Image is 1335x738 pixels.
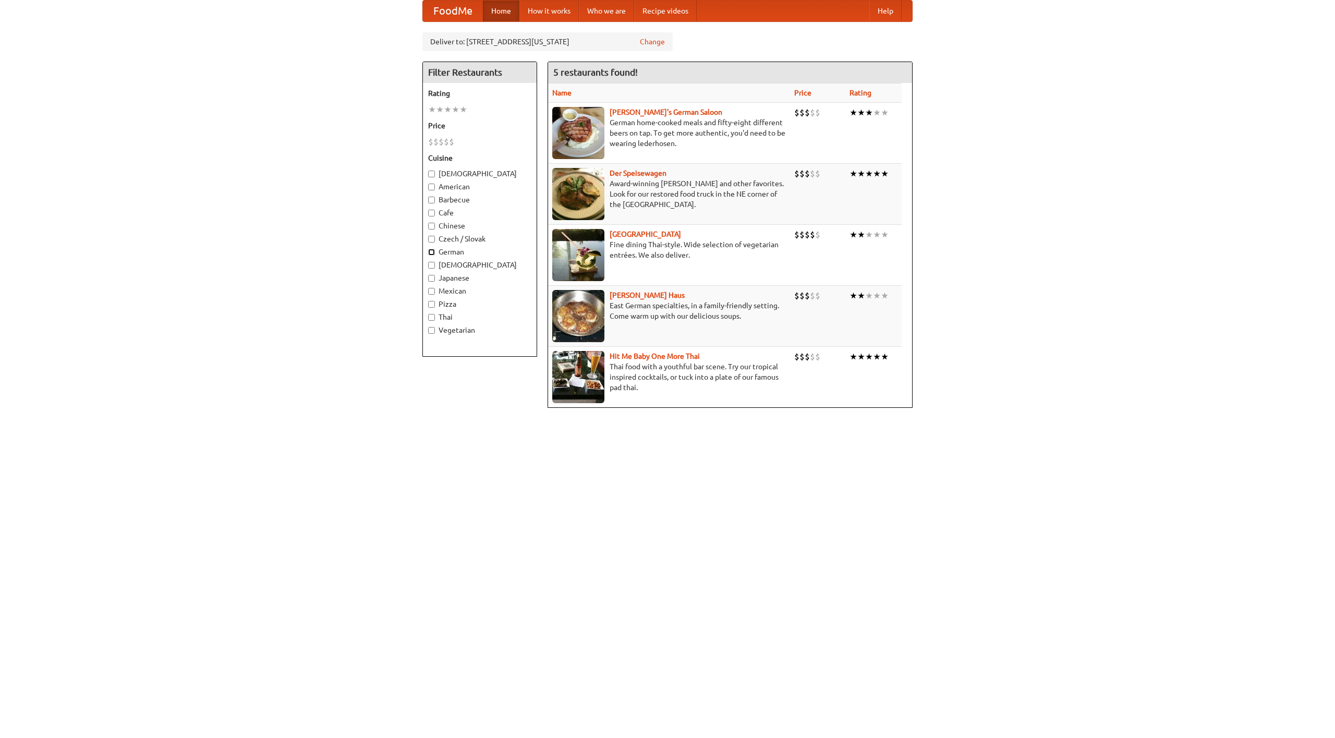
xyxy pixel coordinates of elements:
input: [DEMOGRAPHIC_DATA] [428,262,435,269]
a: Der Speisewagen [610,169,666,177]
a: How it works [519,1,579,21]
li: ★ [857,351,865,362]
input: [DEMOGRAPHIC_DATA] [428,171,435,177]
li: $ [799,290,805,301]
label: Pizza [428,299,531,309]
li: ★ [881,168,889,179]
li: ★ [873,229,881,240]
input: Barbecue [428,197,435,203]
label: Vegetarian [428,325,531,335]
li: $ [810,107,815,118]
input: Chinese [428,223,435,229]
li: $ [815,229,820,240]
li: ★ [873,168,881,179]
img: babythai.jpg [552,351,604,403]
li: $ [794,229,799,240]
li: $ [805,107,810,118]
li: $ [794,290,799,301]
img: esthers.jpg [552,107,604,159]
a: Rating [849,89,871,97]
li: ★ [428,104,436,115]
li: ★ [873,351,881,362]
li: $ [815,290,820,301]
input: German [428,249,435,256]
li: $ [794,107,799,118]
li: $ [815,351,820,362]
li: $ [444,136,449,148]
li: ★ [849,229,857,240]
li: ★ [865,229,873,240]
li: $ [805,168,810,179]
li: ★ [849,107,857,118]
p: Fine dining Thai-style. Wide selection of vegetarian entrées. We also deliver. [552,239,786,260]
li: ★ [865,290,873,301]
a: Name [552,89,572,97]
li: ★ [857,229,865,240]
li: ★ [849,290,857,301]
li: ★ [865,168,873,179]
a: Recipe videos [634,1,697,21]
a: Hit Me Baby One More Thai [610,352,700,360]
li: $ [810,290,815,301]
p: German home-cooked meals and fifty-eight different beers on tap. To get more authentic, you'd nee... [552,117,786,149]
a: Price [794,89,811,97]
li: ★ [881,290,889,301]
ng-pluralize: 5 restaurants found! [553,67,638,77]
li: $ [799,168,805,179]
li: $ [799,229,805,240]
input: Cafe [428,210,435,216]
li: ★ [881,229,889,240]
label: Czech / Slovak [428,234,531,244]
h5: Price [428,120,531,131]
a: Change [640,37,665,47]
p: East German specialties, in a family-friendly setting. Come warm up with our delicious soups. [552,300,786,321]
li: $ [799,107,805,118]
li: ★ [873,107,881,118]
li: $ [810,229,815,240]
b: [GEOGRAPHIC_DATA] [610,230,681,238]
li: $ [805,229,810,240]
li: ★ [857,168,865,179]
a: Home [483,1,519,21]
input: Japanese [428,275,435,282]
li: ★ [849,168,857,179]
li: $ [810,351,815,362]
li: $ [815,107,820,118]
li: $ [799,351,805,362]
a: Help [869,1,902,21]
li: $ [805,290,810,301]
li: ★ [459,104,467,115]
input: Czech / Slovak [428,236,435,243]
h4: Filter Restaurants [423,62,537,83]
li: ★ [865,351,873,362]
label: Barbecue [428,195,531,205]
li: ★ [881,351,889,362]
li: ★ [873,290,881,301]
label: [DEMOGRAPHIC_DATA] [428,168,531,179]
p: Award-winning [PERSON_NAME] and other favorites. Look for our restored food truck in the NE corne... [552,178,786,210]
img: kohlhaus.jpg [552,290,604,342]
input: Vegetarian [428,327,435,334]
a: Who we are [579,1,634,21]
li: $ [805,351,810,362]
label: Cafe [428,208,531,218]
li: ★ [849,351,857,362]
li: $ [810,168,815,179]
img: speisewagen.jpg [552,168,604,220]
label: American [428,182,531,192]
li: $ [815,168,820,179]
div: Deliver to: [STREET_ADDRESS][US_STATE] [422,32,673,51]
li: ★ [865,107,873,118]
li: $ [439,136,444,148]
input: Thai [428,314,435,321]
h5: Cuisine [428,153,531,163]
li: $ [428,136,433,148]
label: Japanese [428,273,531,283]
li: $ [433,136,439,148]
li: $ [449,136,454,148]
li: ★ [857,290,865,301]
label: Mexican [428,286,531,296]
li: ★ [444,104,452,115]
